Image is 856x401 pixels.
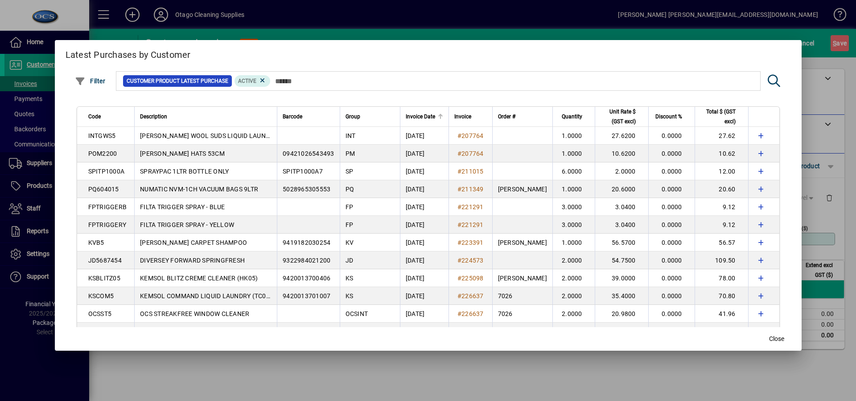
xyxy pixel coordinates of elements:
[595,216,648,234] td: 3.0400
[127,77,228,85] span: Customer Product Latest Purchase
[140,186,258,193] span: NUMATIC NVM-1CH VACUUM BAGS 9LTR
[601,107,644,126] div: Unit Rate $ (GST excl)
[88,168,125,175] span: SPITP1000A
[492,180,552,198] td: [PERSON_NAME]
[461,310,484,317] span: 226637
[400,162,449,180] td: [DATE]
[88,310,112,317] span: OCSST5
[140,275,258,282] span: KEMSOL BLITZ CREME CLEANER (HK05)
[552,287,595,305] td: 2.0000
[88,275,120,282] span: KSBLITZ05
[454,131,487,141] a: #207764
[454,291,487,301] a: #226637
[400,216,449,234] td: [DATE]
[454,149,487,158] a: #207764
[595,162,648,180] td: 2.0000
[346,221,354,228] span: FP
[283,275,330,282] span: 9420013700406
[648,251,695,269] td: 0.0000
[346,275,354,282] span: KS
[140,292,272,300] span: KEMSOL COMMAND LIQUID LAUNDRY (TC03)
[454,184,487,194] a: #211349
[238,78,256,84] span: Active
[454,202,487,212] a: #221291
[88,112,129,122] div: Code
[400,198,449,216] td: [DATE]
[552,216,595,234] td: 3.0000
[552,145,595,162] td: 1.0000
[552,234,595,251] td: 1.0000
[695,198,748,216] td: 9.12
[454,255,487,265] a: #224573
[400,180,449,198] td: [DATE]
[454,112,487,122] div: Invoice
[400,251,449,269] td: [DATE]
[283,257,330,264] span: 9322984021200
[140,203,225,211] span: FILTA TRIGGER SPRAY - BLUE
[700,107,744,126] div: Total $ (GST excl)
[648,127,695,145] td: 0.0000
[400,127,449,145] td: [DATE]
[400,305,449,323] td: [DATE]
[498,112,515,122] span: Order #
[346,239,354,246] span: KV
[457,292,461,300] span: #
[346,112,395,122] div: Group
[492,234,552,251] td: [PERSON_NAME]
[695,162,748,180] td: 12.00
[346,168,354,175] span: SP
[762,331,791,347] button: Close
[283,186,330,193] span: 5028965305553
[769,334,784,344] span: Close
[595,127,648,145] td: 27.6200
[461,150,484,157] span: 207764
[655,112,682,122] span: Discount %
[648,162,695,180] td: 0.0000
[454,166,487,176] a: #211015
[461,257,484,264] span: 224573
[461,239,484,246] span: 223391
[492,305,552,323] td: 7026
[695,127,748,145] td: 27.62
[457,257,461,264] span: #
[648,198,695,216] td: 0.0000
[498,112,547,122] div: Order #
[88,203,127,211] span: FPTRIGGERB
[283,112,334,122] div: Barcode
[454,273,487,283] a: #225098
[461,275,484,282] span: 225098
[648,145,695,162] td: 0.0000
[454,112,471,122] span: Invoice
[235,75,270,87] mat-chip: Product Activation Status: Active
[558,112,590,122] div: Quantity
[552,180,595,198] td: 1.0000
[695,305,748,323] td: 41.96
[695,269,748,287] td: 78.00
[595,287,648,305] td: 35.4000
[461,221,484,228] span: 221291
[457,132,461,139] span: #
[654,112,690,122] div: Discount %
[492,269,552,287] td: [PERSON_NAME]
[595,269,648,287] td: 39.0000
[595,198,648,216] td: 3.0400
[648,269,695,287] td: 0.0000
[552,198,595,216] td: 3.0000
[595,234,648,251] td: 56.5700
[283,239,330,246] span: 9419182030254
[346,186,354,193] span: PQ
[457,168,461,175] span: #
[695,251,748,269] td: 109.50
[695,234,748,251] td: 56.57
[552,323,595,340] td: 1.0000
[492,287,552,305] td: 7026
[140,168,229,175] span: SPRAYPAC 1LTR BOTTLE ONLY
[648,287,695,305] td: 0.0000
[400,287,449,305] td: [DATE]
[457,203,461,211] span: #
[88,150,117,157] span: POM2200
[400,323,449,340] td: [DATE]
[88,186,119,193] span: PQ604015
[461,203,484,211] span: 221291
[283,292,330,300] span: 9420013701007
